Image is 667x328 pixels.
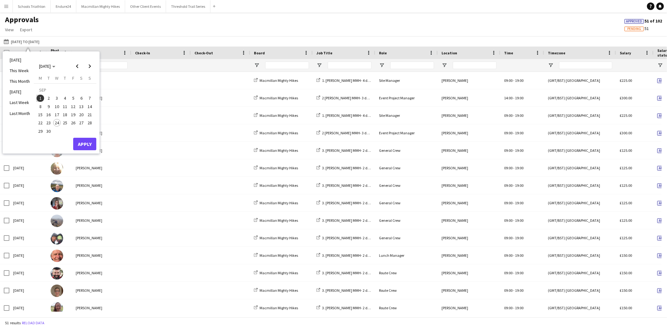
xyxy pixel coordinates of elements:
a: Macmillan Mighty Hikes [254,218,298,223]
div: [DATE] [9,212,47,229]
span: S [88,75,91,81]
button: Next month [83,60,96,72]
div: Route Crew [375,264,438,281]
li: [DATE] [6,55,34,65]
span: 22 [37,119,44,127]
span: M [39,75,42,81]
span: Timezone [548,51,565,55]
span: - [513,78,514,83]
li: [DATE] [6,87,34,97]
span: 11 [61,103,69,110]
span: 3. [PERSON_NAME] MMH- 2 day role [322,201,378,205]
span: 2 [45,95,53,102]
button: Open Filter Menu [657,62,663,68]
button: 17-09-2025 [53,111,61,119]
button: 15-09-2025 [36,111,44,119]
span: 19:00 [515,218,523,223]
span: 26 [69,119,77,127]
a: Macmillan Mighty Hikes [254,201,298,205]
div: [PERSON_NAME] [438,282,500,299]
div: Lunch Manager [375,247,438,264]
span: 13 [78,103,85,110]
div: (GMT/BST) [GEOGRAPHIC_DATA] [544,142,616,159]
span: 19:00 [515,253,523,258]
span: 5 [69,95,77,102]
div: [PERSON_NAME] [438,72,500,89]
input: Name Filter Input [87,62,128,69]
a: Macmillan Mighty Hikes [254,236,298,240]
span: 3. [PERSON_NAME] MMH- 2 day role [322,183,378,188]
button: 20-09-2025 [77,111,85,119]
span: - [513,201,514,205]
img: Donna Gurr [51,285,63,297]
span: 3. [PERSON_NAME] MMH- 2 day role [322,236,378,240]
span: 25 [61,119,69,127]
div: General Crew [375,142,438,159]
a: Export [18,26,35,34]
span: 12 [69,103,77,110]
div: (GMT/BST) [GEOGRAPHIC_DATA] [544,264,616,281]
input: Role Filter Input [390,62,434,69]
span: 28 [86,119,93,127]
a: 2 [PERSON_NAME] MMH- 3 day role [316,96,377,100]
div: [PERSON_NAME] [438,107,500,124]
button: 05-09-2025 [69,94,77,102]
div: Event Project Manager [375,89,438,107]
span: - [513,148,514,153]
button: Choose month and year [37,61,58,72]
a: 3. [PERSON_NAME] MMH- 2 day role [316,201,378,205]
a: Macmillan Mighty Hikes [254,113,298,118]
button: Open Filter Menu [254,62,260,68]
span: Salary [620,51,631,55]
span: £125.00 [620,166,632,170]
a: Macmillan Mighty Hikes [254,271,298,275]
span: Board [254,51,265,55]
button: 21-09-2025 [86,111,94,119]
button: Apply [73,138,96,150]
a: View [3,26,16,34]
img: Heather Forrester [51,162,63,175]
div: Fi Stockbridge [72,107,131,124]
span: £300.00 [620,96,632,100]
div: [PERSON_NAME] [438,247,500,264]
button: 07-09-2025 [86,94,94,102]
span: £225.00 [620,78,632,83]
span: 3. [PERSON_NAME] MMH- 2 day role [322,253,378,258]
span: 14:00 [504,96,513,100]
span: Macmillan Mighty Hikes [260,131,298,135]
img: STEFAN MILANEC [51,180,63,192]
span: 09:00 [504,218,513,223]
span: £300.00 [620,131,632,135]
button: [DATE] to [DATE] [3,38,41,45]
span: 1. [PERSON_NAME] MMH- 4 day role [322,78,378,83]
span: £225.00 [620,113,632,118]
span: £125.00 [620,201,632,205]
td: SEP [36,86,94,94]
a: Macmillan Mighty Hikes [254,148,298,153]
a: 1. [PERSON_NAME] MMH- 4 day role [316,78,378,83]
div: Site Manager [375,72,438,89]
li: This Month [6,76,34,87]
button: Other Client Events [125,0,166,12]
input: Board Filter Input [265,62,309,69]
div: [PERSON_NAME] [72,89,131,107]
span: 09:00 [504,131,513,135]
div: [PERSON_NAME] [438,229,500,246]
span: - [513,96,514,100]
input: Job Title Filter Input [328,62,371,69]
span: Check-Out [195,51,213,55]
div: [PERSON_NAME] [438,264,500,281]
a: 3. [PERSON_NAME] MMH- 2 day role [316,253,378,258]
a: 3. [PERSON_NAME] MMH- 2 day role [316,148,378,153]
span: 27 [78,119,85,127]
span: 09:00 [504,288,513,293]
span: - [513,166,514,170]
span: Time [504,51,513,55]
img: Rebecca Hutchinson [51,197,63,210]
div: [PERSON_NAME] [72,194,131,211]
span: T [48,75,50,81]
span: 09:00 [504,113,513,118]
a: 2 [PERSON_NAME] MMH- 3 day role [316,131,377,135]
div: [PERSON_NAME] [438,212,500,229]
span: 3. [PERSON_NAME] MMH- 2 day role [322,218,378,223]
